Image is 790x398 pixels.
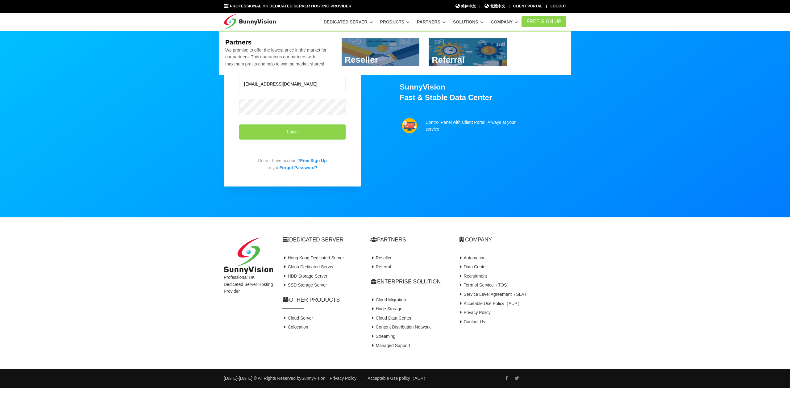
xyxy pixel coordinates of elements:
[458,301,522,306] a: Accetable Use Policy（AUP）
[282,283,327,287] a: SSD Storage Server
[546,3,547,9] li: |
[282,316,313,320] a: Cloud Server
[480,3,480,9] li: |
[219,31,571,75] div: Partners
[402,118,417,133] img: support.png
[522,16,566,27] a: FREE Sign Up
[370,334,395,339] a: Streaming
[225,48,326,66] span: We promise to offer the lowest price in the market for our partners. This guarantees our partners...
[219,237,278,350] div: Professional HK Dedicated Server Hosting Provider
[491,16,518,27] a: Company
[370,278,449,286] h2: Enterprise Solution
[239,124,346,140] button: Login
[224,237,273,274] img: SunnyVision Limited
[458,264,487,269] a: Data Center
[239,157,346,171] p: Do not have account? or you
[458,310,491,315] a: Privacy Policy
[370,236,449,244] h2: Partners
[239,76,346,92] input: Email
[458,236,566,244] h2: Company
[282,255,344,260] a: Hong Kong Dedicated Server
[458,292,529,297] a: Service Level Agreement（SLA）
[224,375,326,382] small: [DATE]-[DATE] © All Rights Reserved by .
[370,264,391,269] a: Referral
[370,297,406,302] a: Cloud Migration
[513,3,543,9] div: Client Portal
[426,119,522,133] p: Control Panel with Client Portal, Always at your service
[455,3,476,9] a: 简体中文
[417,16,446,27] a: Partners
[458,283,511,287] a: Term of Service（TOS）
[330,376,356,381] a: Privacy Policy
[370,325,431,329] a: Content Distribution Network
[282,264,334,269] a: China Dedicated Server
[360,376,364,381] span: ・
[400,82,566,103] h1: SunnyVision Fast & Stable Data Center
[370,255,392,260] a: Reseller
[370,343,410,348] a: Managed Support
[368,376,428,381] a: Acceptable Use policy（AUP）
[230,4,351,8] span: Professional HK Dedicated Server Hosting Provider
[370,306,402,311] a: Huge Storage
[282,325,308,329] a: Colocation
[458,274,487,279] a: Recruitment
[324,16,373,27] a: Dedicated Server
[380,16,410,27] a: Products
[282,236,361,244] h2: Dedicated Server
[458,319,485,324] a: Contact Us
[453,16,484,27] a: Solutions
[458,255,485,260] a: Automation
[282,274,327,279] a: HDD Storage Server
[509,3,509,9] li: |
[301,376,326,381] a: SunnyVision
[484,3,505,9] a: 繁體中文
[300,158,326,163] a: Free Sign Up
[225,39,252,46] b: Partners
[282,296,361,304] h2: Other Products
[551,4,566,8] a: Logout
[370,316,411,320] a: Cloud Data Center
[280,165,318,170] a: Forgot Password?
